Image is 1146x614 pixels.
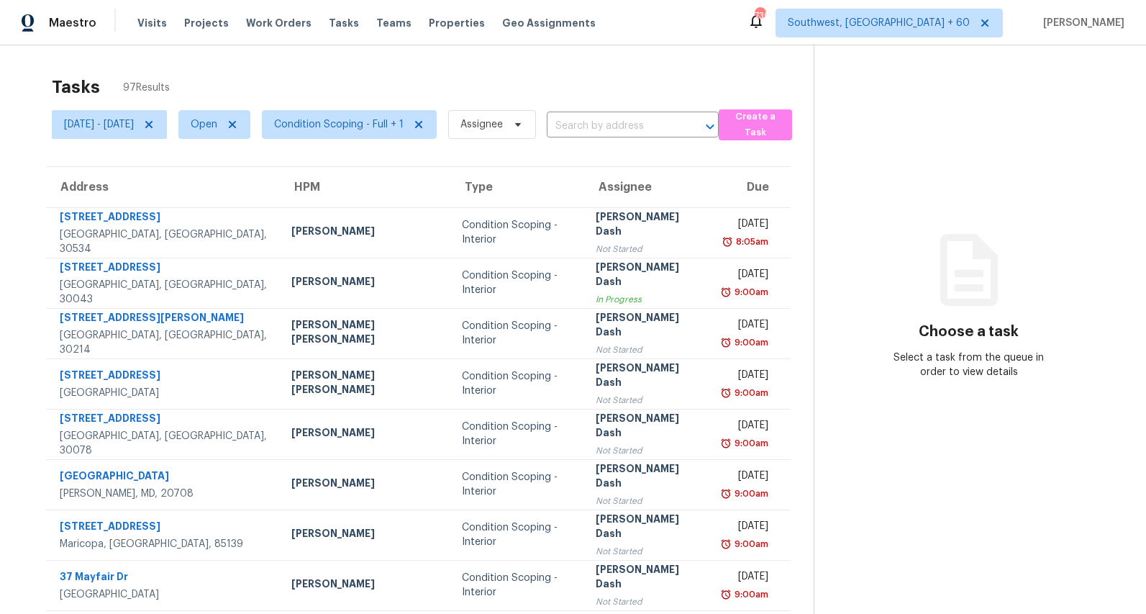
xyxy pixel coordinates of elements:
div: [PERSON_NAME] Dash [596,361,700,393]
div: [GEOGRAPHIC_DATA] [60,469,268,487]
div: [PERSON_NAME] [PERSON_NAME] [291,317,439,350]
div: 9:00am [732,386,768,400]
button: Open [700,117,720,137]
div: 9:00am [732,487,768,501]
img: Overdue Alarm Icon [720,436,732,451]
div: Condition Scoping - Interior [462,218,573,247]
div: [GEOGRAPHIC_DATA] [60,386,268,400]
div: Not Started [596,242,700,256]
input: Search by address [547,115,678,137]
div: Condition Scoping - Interior [462,571,573,600]
div: Condition Scoping - Interior [462,369,573,398]
span: 97 Results [123,81,170,95]
div: 37 Mayfair Dr [60,569,268,587]
div: 9:00am [732,587,768,602]
div: [STREET_ADDRESS] [60,519,268,537]
div: [PERSON_NAME] Dash [596,512,700,544]
div: [PERSON_NAME] Dash [596,461,700,494]
div: Not Started [596,544,700,559]
th: Assignee [584,167,711,207]
div: [GEOGRAPHIC_DATA], [GEOGRAPHIC_DATA], 30043 [60,278,268,307]
div: [PERSON_NAME] Dash [596,260,700,292]
div: [PERSON_NAME] [291,224,439,242]
span: Projects [184,16,229,30]
div: Not Started [596,393,700,407]
span: Condition Scoping - Full + 1 [274,117,404,132]
div: [DATE] [723,267,768,285]
img: Overdue Alarm Icon [720,537,732,551]
div: [PERSON_NAME] [PERSON_NAME] [291,368,439,400]
div: [PERSON_NAME] [291,577,439,595]
span: Maestro [49,16,96,30]
div: [STREET_ADDRESS][PERSON_NAME] [60,310,268,328]
div: Select a task from the queue in order to view details [891,351,1045,379]
div: 9:00am [732,436,768,451]
span: Open [191,117,217,132]
div: Condition Scoping - Interior [462,520,573,549]
div: [PERSON_NAME] [291,274,439,292]
span: Create a Task [726,109,785,142]
img: Overdue Alarm Icon [720,386,732,400]
th: Type [450,167,584,207]
h2: Tasks [52,80,100,94]
div: Condition Scoping - Interior [462,420,573,448]
div: [STREET_ADDRESS] [60,260,268,278]
div: [PERSON_NAME] [291,476,439,494]
span: [DATE] - [DATE] [64,117,134,132]
h3: Choose a task [919,325,1019,339]
div: [PERSON_NAME] [291,425,439,443]
div: Maricopa, [GEOGRAPHIC_DATA], 85139 [60,537,268,551]
div: [DATE] [723,519,768,537]
span: Tasks [329,18,359,28]
span: Visits [137,16,167,30]
div: Not Started [596,595,700,609]
div: In Progress [596,292,700,307]
div: 9:00am [732,285,768,299]
img: Overdue Alarm Icon [720,487,732,501]
span: Assignee [460,117,503,132]
span: Geo Assignments [502,16,596,30]
th: Due [711,167,791,207]
div: [PERSON_NAME] Dash [596,209,700,242]
div: [GEOGRAPHIC_DATA], [GEOGRAPHIC_DATA], 30534 [60,227,268,256]
div: [PERSON_NAME] Dash [596,310,700,343]
img: Overdue Alarm Icon [722,235,733,249]
div: [DATE] [723,368,768,386]
div: Condition Scoping - Interior [462,268,573,297]
div: [STREET_ADDRESS] [60,411,268,429]
div: [DATE] [723,469,768,487]
div: [GEOGRAPHIC_DATA], [GEOGRAPHIC_DATA], 30214 [60,328,268,357]
div: [DATE] [723,418,768,436]
div: [GEOGRAPHIC_DATA], [GEOGRAPHIC_DATA], 30078 [60,429,268,458]
div: Condition Scoping - Interior [462,319,573,348]
div: [STREET_ADDRESS] [60,209,268,227]
img: Overdue Alarm Icon [720,587,732,602]
th: HPM [280,167,450,207]
img: Overdue Alarm Icon [720,335,732,350]
span: Properties [429,16,485,30]
button: Create a Task [719,109,792,140]
span: Southwest, [GEOGRAPHIC_DATA] + 60 [788,16,970,30]
div: [DATE] [723,569,768,587]
div: Not Started [596,494,700,508]
div: Not Started [596,343,700,357]
div: 8:05am [733,235,768,249]
span: Teams [376,16,411,30]
div: 739 [755,9,765,23]
div: [PERSON_NAME] Dash [596,411,700,443]
img: Overdue Alarm Icon [720,285,732,299]
div: [PERSON_NAME] Dash [596,562,700,595]
div: [STREET_ADDRESS] [60,368,268,386]
span: Work Orders [246,16,311,30]
div: [DATE] [723,317,768,335]
div: Not Started [596,443,700,458]
div: [PERSON_NAME] [291,526,439,544]
div: [DATE] [723,217,768,235]
div: [GEOGRAPHIC_DATA] [60,587,268,602]
th: Address [46,167,280,207]
span: [PERSON_NAME] [1037,16,1124,30]
div: [PERSON_NAME], MD, 20708 [60,487,268,501]
div: 9:00am [732,335,768,350]
div: Condition Scoping - Interior [462,470,573,499]
div: 9:00am [732,537,768,551]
